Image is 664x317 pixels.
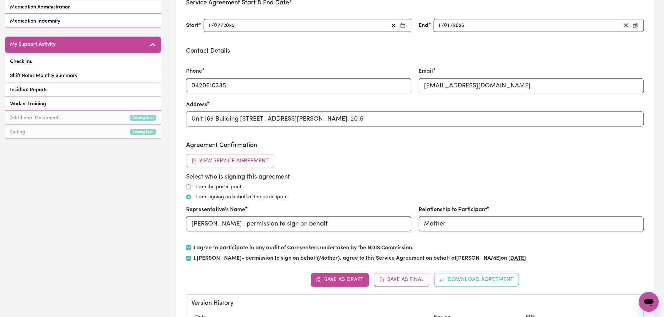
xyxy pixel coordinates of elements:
[186,101,207,109] label: Address
[196,183,241,191] label: I am the participant
[186,206,245,214] label: Representative's Name
[10,128,25,136] span: Exiting
[194,244,414,252] label: I agree to participate in any audit of Careseekers undertaken by the NDIS Commission.
[223,21,235,30] input: ----
[130,115,156,121] small: Coming Soon
[186,47,644,55] h3: Contact Details
[10,42,56,48] h5: My Support Activity
[5,1,161,14] a: Medication Administration
[10,58,32,65] span: Check Ins
[10,86,47,94] span: Incident Reports
[194,255,526,263] label: I, (Mother) , agree to this Service Agreement on behalf of on
[186,154,274,168] button: View Service Agreement
[451,23,453,29] span: /
[419,22,429,30] label: End
[191,300,639,307] h5: Version History
[186,67,202,75] label: Phone
[10,18,60,25] span: Medication Indemnity
[509,256,526,261] u: [DATE]
[438,21,442,30] input: --
[186,142,644,149] h3: Agreement Confirmation
[445,21,451,30] input: --
[10,72,78,80] span: Shift Notes Monthly Summary
[186,22,199,30] label: Start
[186,173,644,181] h5: Select who is signing this agreement
[311,273,369,287] button: Save as Draft
[215,21,221,30] input: --
[5,126,161,139] a: ExitingComing Soon
[456,256,501,261] strong: [PERSON_NAME]
[374,273,430,287] button: Save as Final
[5,84,161,96] a: Incident Reports
[453,21,465,30] input: ----
[5,15,161,28] a: Medication Indemnity
[419,206,487,214] label: Relationship to Participant
[10,100,46,108] span: Worker Training
[419,67,433,75] label: Email
[208,21,212,30] input: --
[639,292,659,312] iframe: Button to launch messaging window
[5,37,161,53] button: My Support Activity
[196,193,288,201] label: I am signing on behalf of the participant
[5,70,161,82] a: Shift Notes Monthly Summary
[444,23,447,28] span: 0
[212,23,214,29] span: /
[5,112,161,125] a: Additional DocumentsComing Soon
[221,23,223,29] span: /
[5,55,161,68] a: Check Ins
[442,23,444,29] span: /
[434,273,519,287] button: Download Agreement
[214,23,217,28] span: 0
[197,256,317,261] strong: [PERSON_NAME]- permission to sign on behalf
[10,114,61,122] span: Additional Documents
[5,98,161,111] a: Worker Training
[130,129,156,135] small: Coming Soon
[10,3,71,11] span: Medication Administration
